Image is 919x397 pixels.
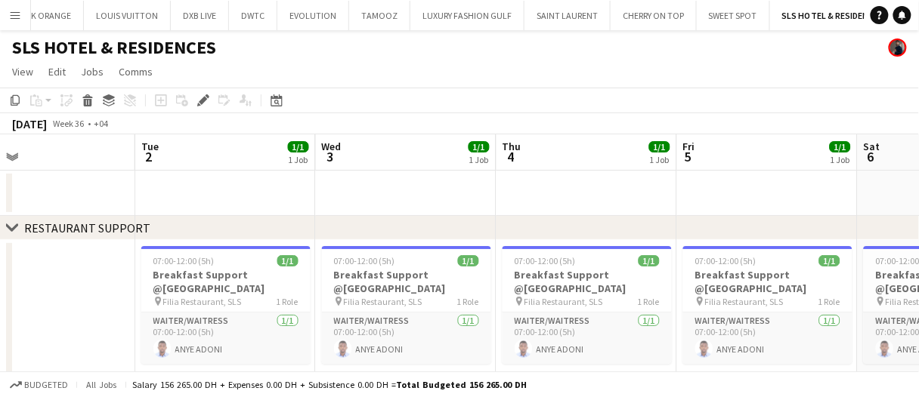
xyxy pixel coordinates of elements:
span: 1/1 [458,255,479,266]
h3: Breakfast Support @[GEOGRAPHIC_DATA] [141,268,311,295]
span: 1/1 [649,141,670,152]
span: All jobs [83,379,119,390]
span: Filia Restaurant, SLS [705,296,784,307]
span: 3 [320,148,342,165]
div: 1 Job [289,154,308,165]
h3: Breakfast Support @[GEOGRAPHIC_DATA] [683,268,852,295]
button: CHERRY ON TOP [611,1,697,30]
h3: Breakfast Support @[GEOGRAPHIC_DATA] [503,268,672,295]
span: 5 [681,148,695,165]
div: 1 Job [831,154,850,165]
span: Filia Restaurant, SLS [344,296,422,307]
button: SWEET SPOT [697,1,770,30]
button: EVOLUTION [277,1,349,30]
button: DWTC [229,1,277,30]
app-user-avatar: Mohamed Arafa [889,38,907,57]
span: Comms [119,65,153,78]
span: 07:00-12:00 (5h) [334,255,395,266]
button: LOUIS VUITTON [84,1,171,30]
span: Thu [503,140,521,153]
app-job-card: 07:00-12:00 (5h)1/1Breakfast Support @[GEOGRAPHIC_DATA] Filia Restaurant, SLS1 RoleWaiter/Waitres... [503,246,672,364]
div: [DATE] [12,116,47,131]
span: Filia Restaurant, SLS [524,296,603,307]
h1: SLS HOTEL & RESIDENCES [12,36,216,59]
span: 1/1 [288,141,309,152]
span: Fri [683,140,695,153]
span: Edit [48,65,66,78]
span: 4 [500,148,521,165]
button: Budgeted [8,377,70,393]
a: View [6,62,39,82]
app-card-role: Waiter/Waitress1/107:00-12:00 (5h)ANYE ADONI [683,312,852,364]
app-job-card: 07:00-12:00 (5h)1/1Breakfast Support @[GEOGRAPHIC_DATA] Filia Restaurant, SLS1 RoleWaiter/Waitres... [322,246,491,364]
a: Comms [113,62,159,82]
a: Edit [42,62,72,82]
span: Jobs [81,65,104,78]
button: LUXURY FASHION GULF [410,1,524,30]
span: 1/1 [639,255,660,266]
span: 1/1 [830,141,851,152]
span: View [12,65,33,78]
span: 1 Role [457,296,479,307]
div: Salary 156 265.00 DH + Expenses 0.00 DH + Subsistence 0.00 DH = [132,379,527,390]
span: Week 36 [50,118,88,129]
button: SAINT LAURENT [524,1,611,30]
app-job-card: 07:00-12:00 (5h)1/1Breakfast Support @[GEOGRAPHIC_DATA] Filia Restaurant, SLS1 RoleWaiter/Waitres... [683,246,852,364]
span: 07:00-12:00 (5h) [695,255,757,266]
span: Sat [864,140,880,153]
button: SLS HOTEL & RESIDENCES [770,1,897,30]
span: 1 Role [818,296,840,307]
span: 6 [862,148,880,165]
app-card-role: Waiter/Waitress1/107:00-12:00 (5h)ANYE ADONI [503,312,672,364]
span: 1 Role [277,296,299,307]
div: RESTAURANT SUPPORT [24,220,150,235]
div: 1 Job [469,154,489,165]
span: 1 Role [638,296,660,307]
span: Wed [322,140,342,153]
span: 07:00-12:00 (5h) [153,255,215,266]
div: 1 Job [650,154,670,165]
app-card-role: Waiter/Waitress1/107:00-12:00 (5h)ANYE ADONI [141,312,311,364]
span: 1/1 [277,255,299,266]
span: 1/1 [819,255,840,266]
span: 07:00-12:00 (5h) [515,255,576,266]
div: +04 [94,118,108,129]
span: Budgeted [24,380,68,390]
span: Filia Restaurant, SLS [163,296,242,307]
button: TAMOOZ [349,1,410,30]
a: Jobs [75,62,110,82]
span: 2 [139,148,159,165]
app-card-role: Waiter/Waitress1/107:00-12:00 (5h)ANYE ADONI [322,312,491,364]
span: Tue [141,140,159,153]
span: 1/1 [469,141,490,152]
app-job-card: 07:00-12:00 (5h)1/1Breakfast Support @[GEOGRAPHIC_DATA] Filia Restaurant, SLS1 RoleWaiter/Waitres... [141,246,311,364]
h3: Breakfast Support @[GEOGRAPHIC_DATA] [322,268,491,295]
span: Total Budgeted 156 265.00 DH [396,379,527,390]
button: DXB LIVE [171,1,229,30]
